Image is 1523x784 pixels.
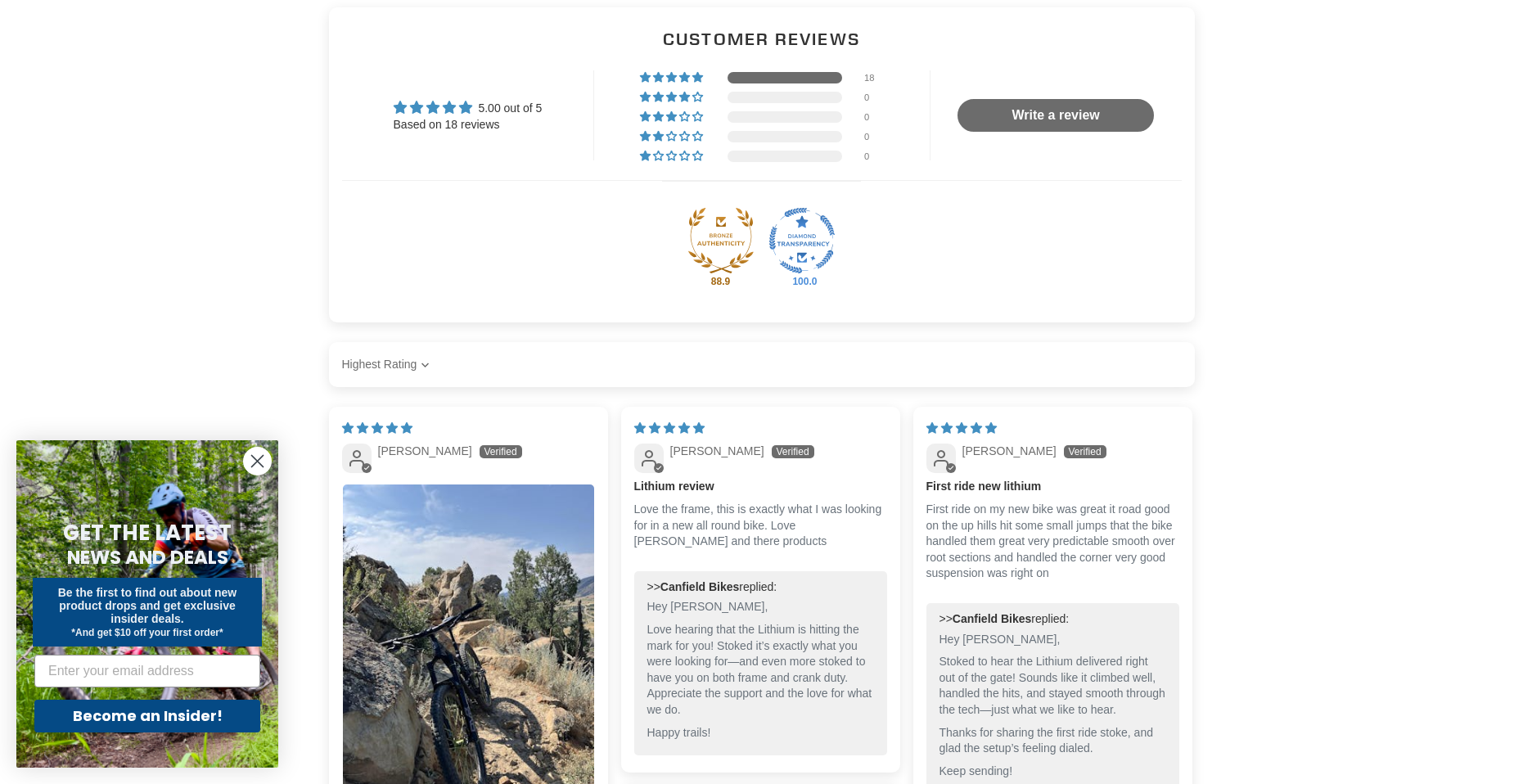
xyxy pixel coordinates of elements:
[670,444,764,457] span: [PERSON_NAME]
[394,98,543,117] div: Average rating is 5.00 stars
[640,72,705,83] div: 100% (18) reviews with 5 star rating
[769,208,835,273] img: Judge.me Diamond Transparent Shop medal
[939,764,1166,780] p: Keep sending!
[769,208,835,273] a: Judge.me Diamond Transparent Shop medal 100.0
[708,275,734,288] div: 88.9
[34,700,260,732] button: Become an Insider!
[647,725,874,741] p: Happy trails!
[926,421,997,435] span: 5 star review
[243,447,272,475] button: Close dialog
[962,444,1057,457] span: [PERSON_NAME]
[688,208,754,278] div: Bronze Authentic Shop. At least 80% of published reviews are verified reviews
[342,27,1182,51] h2: Customer Reviews
[34,655,260,687] input: Enter your email address
[789,275,815,288] div: 100.0
[939,654,1166,718] p: Stoked to hear the Lithium delivered right out of the gate! Sounds like it climbed well, handled ...
[378,444,472,457] span: [PERSON_NAME]
[688,208,754,273] a: Judge.me Bronze Authentic Shop medal 88.9
[958,99,1154,132] a: Write a review
[769,208,835,278] div: Diamond Transparent Shop. Published 100% of verified reviews received in total
[953,612,1031,625] b: Canfield Bikes
[939,725,1166,757] p: Thanks for sharing the first ride stoke, and glad the setup’s feeling dialed.
[67,544,228,570] span: NEWS AND DEALS
[394,117,543,133] div: Based on 18 reviews
[864,72,884,83] div: 18
[634,421,705,435] span: 5 star review
[688,208,754,273] img: Judge.me Bronze Authentic Shop medal
[647,599,874,615] p: Hey [PERSON_NAME],
[939,632,1166,648] p: Hey [PERSON_NAME],
[926,502,1179,582] p: First ride on my new bike was great it road good on the up hills hit some small jumps that the bi...
[342,421,412,435] span: 5 star review
[660,580,739,593] b: Canfield Bikes
[634,502,887,550] p: Love the frame, this is exactly what I was looking for in a new all round bike. Love [PERSON_NAME...
[939,611,1166,628] div: >> replied:
[58,586,237,625] span: Be the first to find out about new product drops and get exclusive insider deals.
[647,579,874,596] div: >> replied:
[71,627,223,638] span: *And get $10 off your first order*
[342,349,434,381] select: Sort dropdown
[63,518,232,547] span: GET THE LATEST
[926,479,1179,495] b: First ride new lithium
[634,479,887,495] b: Lithium review
[647,622,874,719] p: Love hearing that the Lithium is hitting the mark for you! Stoked it’s exactly what you were look...
[478,101,542,115] span: 5.00 out of 5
